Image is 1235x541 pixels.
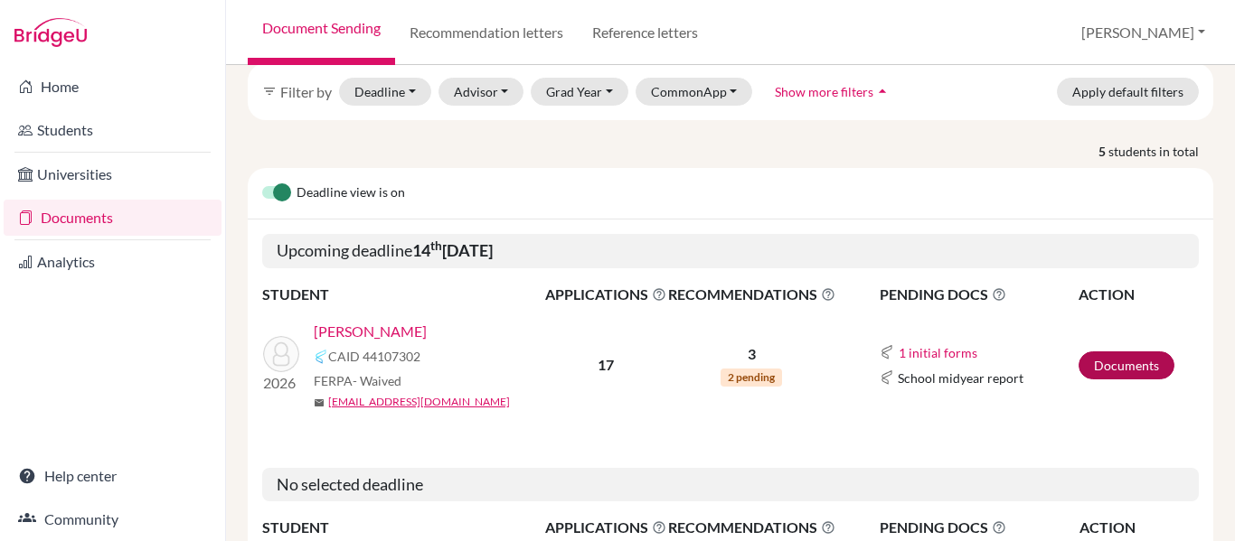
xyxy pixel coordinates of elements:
span: students in total [1108,142,1213,161]
span: mail [314,397,325,408]
span: School midyear report [898,368,1023,387]
img: Common App logo [880,370,894,385]
img: Bridge-U [14,18,87,47]
button: CommonApp [636,78,753,106]
span: 2 pending [721,368,782,387]
span: PENDING DOCS [880,284,1078,305]
span: APPLICATIONS [545,284,666,305]
span: FERPA [314,371,401,390]
button: Apply default filters [1057,78,1199,106]
span: CAID 44107302 [328,347,420,366]
span: - Waived [353,373,401,388]
span: RECOMMENDATIONS [668,284,835,305]
button: [PERSON_NAME] [1073,15,1213,50]
p: 3 [668,343,835,365]
th: STUDENT [262,283,544,306]
i: filter_list [262,84,277,98]
a: Students [4,112,222,148]
img: Common App logo [880,345,894,359]
strong: 5 [1098,142,1108,161]
span: APPLICATIONS [545,517,666,538]
a: Universities [4,156,222,192]
sup: th [430,238,442,253]
span: RECOMMENDATIONS [668,517,835,538]
span: Deadline view is on [297,182,405,204]
a: Documents [1079,351,1174,379]
button: 1 initial forms [898,342,978,363]
img: Barahona, Alana [263,336,299,372]
b: 14 [DATE] [412,240,493,260]
th: ACTION [1079,516,1199,539]
a: Analytics [4,244,222,280]
th: ACTION [1078,283,1199,306]
a: Help center [4,458,222,494]
span: PENDING DOCS [880,517,1078,538]
a: Home [4,69,222,105]
a: [EMAIL_ADDRESS][DOMAIN_NAME] [328,394,510,410]
button: Grad Year [531,78,628,106]
i: arrow_drop_up [873,82,891,100]
span: Show more filters [775,84,873,99]
th: STUDENT [262,516,544,539]
img: Common App logo [314,350,328,364]
a: Documents [4,200,222,236]
p: 2026 [263,372,299,394]
h5: Upcoming deadline [262,234,1199,268]
button: Deadline [339,78,431,106]
a: Community [4,501,222,537]
h5: No selected deadline [262,468,1199,502]
button: Show more filtersarrow_drop_up [759,78,907,106]
a: [PERSON_NAME] [314,321,427,342]
button: Advisor [438,78,524,106]
span: Filter by [280,83,332,100]
b: 17 [598,356,614,373]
